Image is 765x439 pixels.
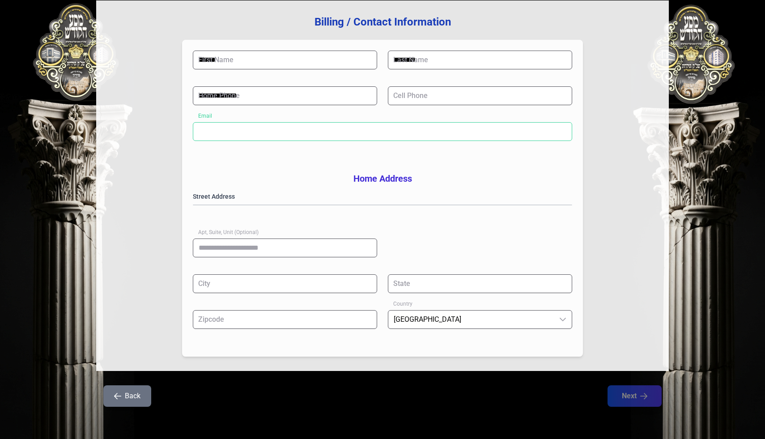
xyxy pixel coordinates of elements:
[608,385,662,407] button: Next
[554,311,572,328] div: dropdown trigger
[193,172,572,185] h3: Home Address
[388,311,554,328] span: United States
[110,15,654,29] h3: Billing / Contact Information
[193,192,572,201] label: Street Address
[103,385,151,407] button: Back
